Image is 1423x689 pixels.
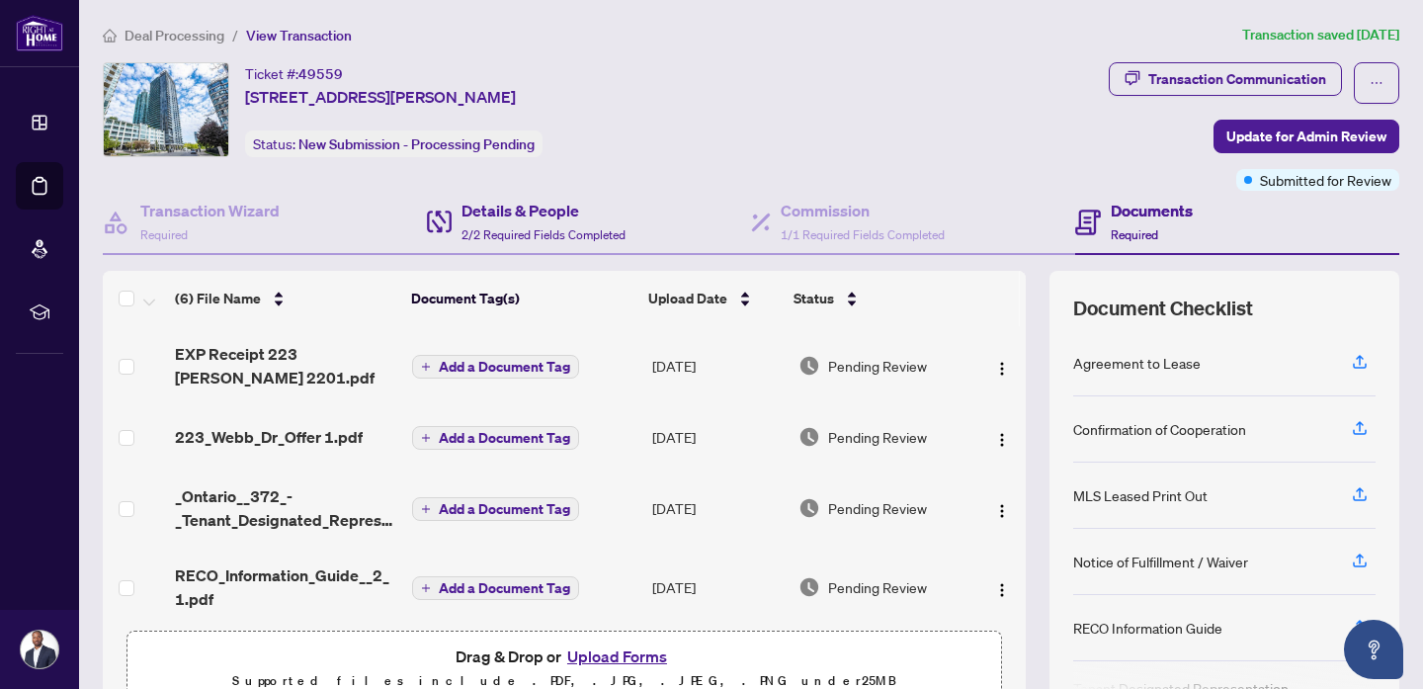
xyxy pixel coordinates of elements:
[412,355,579,379] button: Add a Document Tag
[175,425,363,449] span: 223_Webb_Dr_Offer 1.pdf
[794,288,834,309] span: Status
[781,227,945,242] span: 1/1 Required Fields Completed
[125,27,224,44] span: Deal Processing
[421,433,431,443] span: plus
[298,135,535,153] span: New Submission - Processing Pending
[1344,620,1403,679] button: Open asap
[994,432,1010,448] img: Logo
[1111,227,1158,242] span: Required
[644,469,791,548] td: [DATE]
[798,426,820,448] img: Document Status
[994,361,1010,377] img: Logo
[644,548,791,627] td: [DATE]
[828,426,927,448] span: Pending Review
[786,271,967,326] th: Status
[21,631,58,668] img: Profile Icon
[246,27,352,44] span: View Transaction
[412,575,579,601] button: Add a Document Tag
[1109,62,1342,96] button: Transaction Communication
[644,405,791,469] td: [DATE]
[986,421,1018,453] button: Logo
[644,326,791,405] td: [DATE]
[412,354,579,380] button: Add a Document Tag
[421,362,431,372] span: plus
[421,504,431,514] span: plus
[412,496,579,522] button: Add a Document Tag
[175,288,261,309] span: (6) File Name
[986,571,1018,603] button: Logo
[245,130,543,157] div: Status:
[1111,199,1193,222] h4: Documents
[175,563,396,611] span: RECO_Information_Guide__2_ 1.pdf
[245,62,343,85] div: Ticket #:
[561,644,673,669] button: Upload Forms
[994,503,1010,519] img: Logo
[421,583,431,593] span: plus
[461,227,626,242] span: 2/2 Required Fields Completed
[1073,617,1222,639] div: RECO Information Guide
[828,355,927,377] span: Pending Review
[456,644,673,669] span: Drag & Drop or
[412,425,579,451] button: Add a Document Tag
[1370,76,1383,90] span: ellipsis
[140,227,188,242] span: Required
[103,29,117,43] span: home
[1260,169,1391,191] span: Submitted for Review
[986,350,1018,382] button: Logo
[1226,121,1386,152] span: Update for Admin Review
[781,199,945,222] h4: Commission
[167,271,403,326] th: (6) File Name
[1073,418,1246,440] div: Confirmation of Cooperation
[828,497,927,519] span: Pending Review
[175,342,396,389] span: EXP Receipt 223 [PERSON_NAME] 2201.pdf
[412,426,579,450] button: Add a Document Tag
[403,271,641,326] th: Document Tag(s)
[1148,63,1326,95] div: Transaction Communication
[1242,24,1399,46] article: Transaction saved [DATE]
[798,497,820,519] img: Document Status
[986,492,1018,524] button: Logo
[1073,551,1248,572] div: Notice of Fulfillment / Waiver
[175,484,396,532] span: _Ontario__372_-_Tenant_Designated_Representation_Agreement_-_Authority_for_Leas 1.pdf
[828,576,927,598] span: Pending Review
[461,199,626,222] h4: Details & People
[439,581,570,595] span: Add a Document Tag
[1073,352,1201,374] div: Agreement to Lease
[798,355,820,377] img: Document Status
[439,360,570,374] span: Add a Document Tag
[232,24,238,46] li: /
[439,431,570,445] span: Add a Document Tag
[1073,295,1253,322] span: Document Checklist
[16,15,63,51] img: logo
[640,271,786,326] th: Upload Date
[439,502,570,516] span: Add a Document Tag
[298,65,343,83] span: 49559
[104,63,228,156] img: IMG-W12352230_1.jpg
[1214,120,1399,153] button: Update for Admin Review
[412,576,579,600] button: Add a Document Tag
[648,288,727,309] span: Upload Date
[412,497,579,521] button: Add a Document Tag
[1073,484,1208,506] div: MLS Leased Print Out
[245,85,516,109] span: [STREET_ADDRESS][PERSON_NAME]
[994,582,1010,598] img: Logo
[140,199,280,222] h4: Transaction Wizard
[798,576,820,598] img: Document Status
